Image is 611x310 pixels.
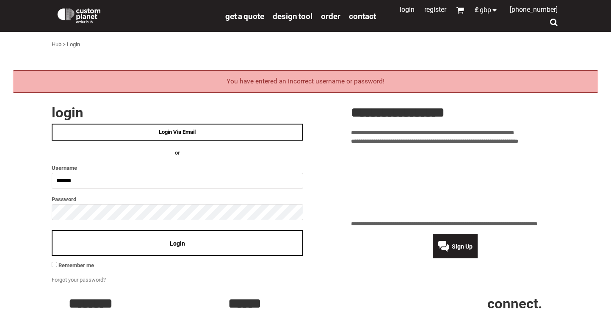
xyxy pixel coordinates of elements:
[63,40,66,49] div: >
[52,105,303,119] h2: Login
[452,243,473,250] span: Sign Up
[400,6,415,14] a: Login
[52,124,303,141] a: Login Via Email
[52,194,303,204] label: Password
[52,41,61,47] a: Hub
[159,129,196,135] span: Login Via Email
[52,277,106,283] a: Forgot your password?
[424,6,446,14] a: Register
[480,7,491,14] span: GBP
[56,6,102,23] img: Custom Planet
[52,149,303,158] h4: OR
[475,7,480,14] span: £
[52,163,303,173] label: Username
[13,70,598,93] div: You have entered an incorrect username or password!
[67,40,80,49] div: Login
[170,240,185,247] span: Login
[58,262,94,268] span: Remember me
[349,11,376,21] a: Contact
[273,11,312,21] a: design tool
[321,11,340,21] a: order
[510,6,558,14] span: [PHONE_NUMBER]
[351,151,560,215] iframe: Customer reviews powered by Trustpilot
[52,2,221,28] a: Custom Planet
[225,11,264,21] a: get a quote
[52,262,57,267] input: Remember me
